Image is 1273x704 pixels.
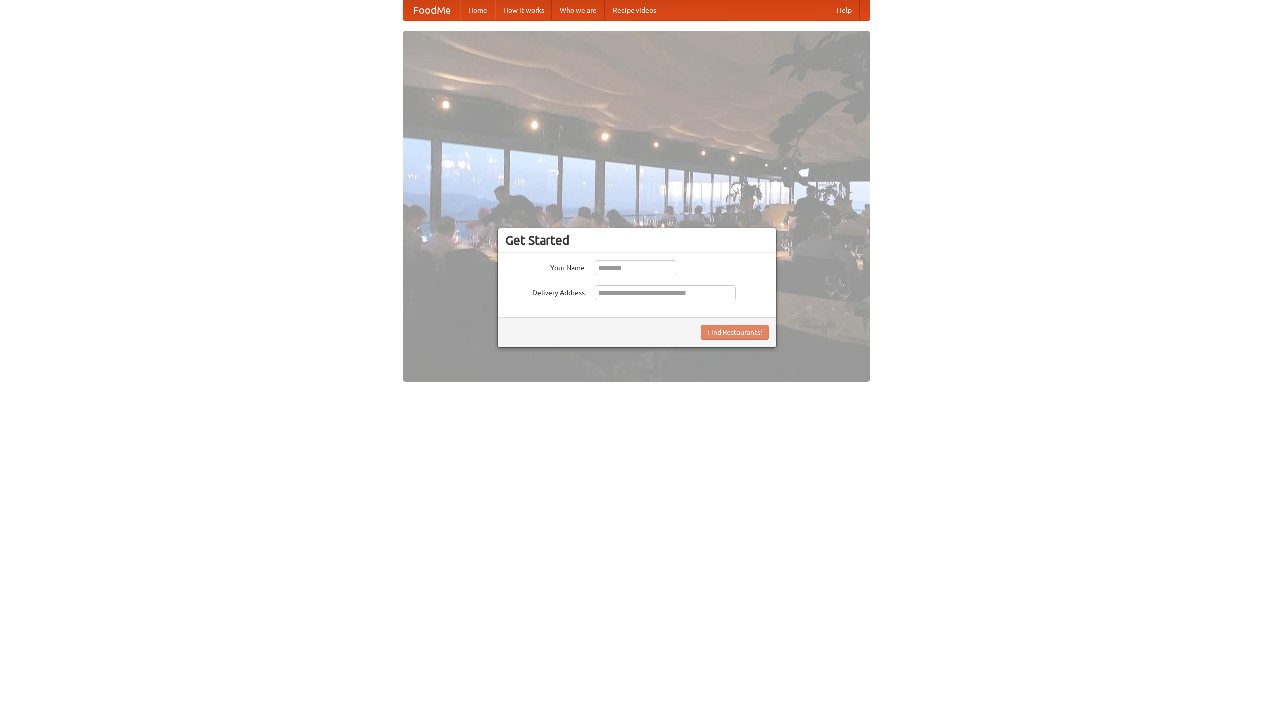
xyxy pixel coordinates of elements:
a: Home [460,0,495,20]
button: Find Restaurants! [701,325,769,340]
a: Recipe videos [605,0,664,20]
h3: Get Started [505,233,769,248]
a: Who we are [552,0,605,20]
label: Your Name [505,260,585,273]
a: FoodMe [403,0,460,20]
a: How it works [495,0,552,20]
a: Help [829,0,860,20]
label: Delivery Address [505,285,585,298]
